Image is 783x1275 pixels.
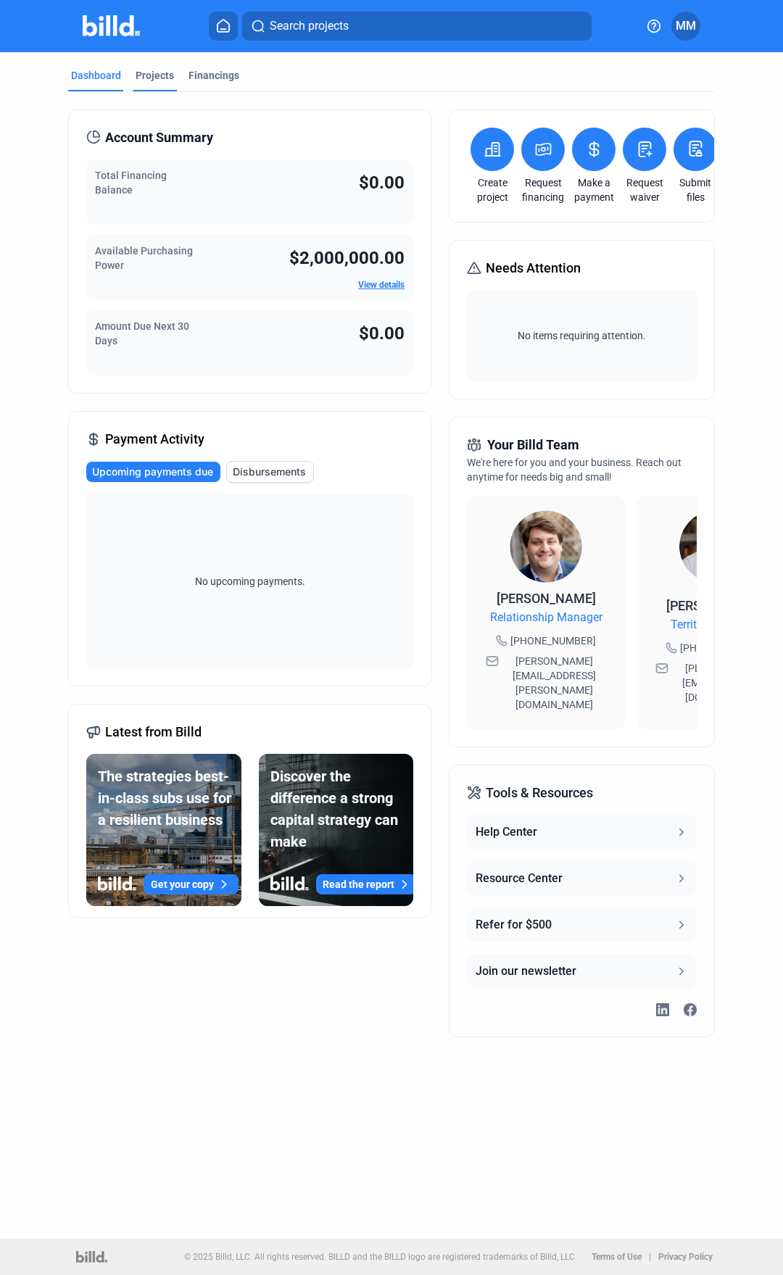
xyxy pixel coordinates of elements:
a: Make a payment [568,175,619,204]
div: Dashboard [71,68,121,83]
button: Resource Center [467,861,697,896]
button: Disbursements [226,461,314,483]
a: View details [358,280,405,290]
button: Get your copy [144,874,239,894]
span: Upcoming payments due [92,465,213,479]
a: Request waiver [619,175,670,204]
span: Amount Due Next 30 Days [95,320,189,346]
span: [PERSON_NAME] [497,591,596,606]
button: Read the report [316,874,416,894]
div: Join our newsletter [476,963,576,980]
span: Account Summary [105,128,213,148]
span: Tools & Resources [486,783,593,803]
img: Relationship Manager [510,510,582,583]
span: Needs Attention [486,258,581,278]
div: Projects [136,68,174,83]
span: Total Financing Balance [95,170,167,196]
span: Latest from Billd [105,722,202,742]
button: Search projects [242,12,592,41]
div: The strategies best-in-class subs use for a resilient business [98,765,239,831]
span: $2,000,000.00 [289,248,405,268]
div: Help Center [476,823,537,841]
span: [PHONE_NUMBER] [680,641,766,655]
b: Privacy Policy [658,1252,713,1262]
button: Upcoming payments due [86,462,220,482]
button: Join our newsletter [467,954,697,989]
span: $0.00 [359,323,405,344]
span: No items requiring attention. [473,328,691,343]
div: Financings [188,68,239,83]
div: Discover the difference a strong capital strategy can make [270,765,416,852]
button: Refer for $500 [467,908,697,942]
img: Territory Manager [679,510,752,583]
img: logo [76,1251,107,1263]
span: MM [676,17,696,35]
a: Submit files [670,175,721,204]
img: Billd Company Logo [83,15,140,36]
p: | [649,1252,651,1262]
span: Territory Manager [671,616,761,634]
span: Your Billd Team [487,435,579,455]
div: Resource Center [476,870,563,887]
b: Terms of Use [592,1252,642,1262]
button: MM [671,12,700,41]
span: [PERSON_NAME][EMAIL_ADDRESS][DOMAIN_NAME] [671,661,776,705]
span: Relationship Manager [490,609,602,626]
span: Disbursements [233,465,306,479]
span: [PERSON_NAME][EMAIL_ADDRESS][PERSON_NAME][DOMAIN_NAME] [502,654,606,712]
span: Payment Activity [105,429,204,449]
span: Search projects [270,17,349,35]
span: [PHONE_NUMBER] [510,634,596,648]
span: Available Purchasing Power [95,245,193,271]
a: Request financing [518,175,568,204]
span: No upcoming payments. [186,574,315,589]
div: Refer for $500 [476,916,552,934]
p: © 2025 Billd, LLC. All rights reserved. BILLD and the BILLD logo are registered trademarks of Bil... [184,1252,577,1262]
button: Help Center [467,815,697,850]
a: Create project [467,175,518,204]
span: [PERSON_NAME] [666,598,766,613]
span: $0.00 [359,173,405,193]
span: We're here for you and your business. Reach out anytime for needs big and small! [467,457,681,483]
